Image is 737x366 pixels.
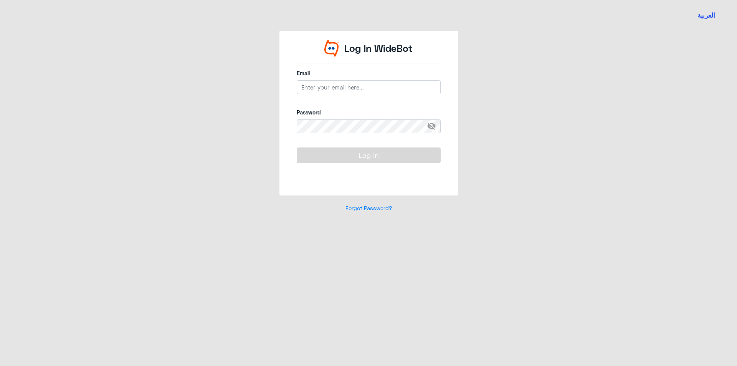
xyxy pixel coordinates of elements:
[297,69,441,77] label: Email
[297,80,441,94] input: Enter your email here...
[427,119,441,133] span: visibility_off
[297,108,441,116] label: Password
[297,147,441,163] button: Log In
[344,41,413,56] p: Log In WideBot
[693,6,720,25] a: Switch language
[697,11,715,20] button: العربية
[345,205,392,211] a: Forgot Password?
[324,39,339,57] img: Widebot Logo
